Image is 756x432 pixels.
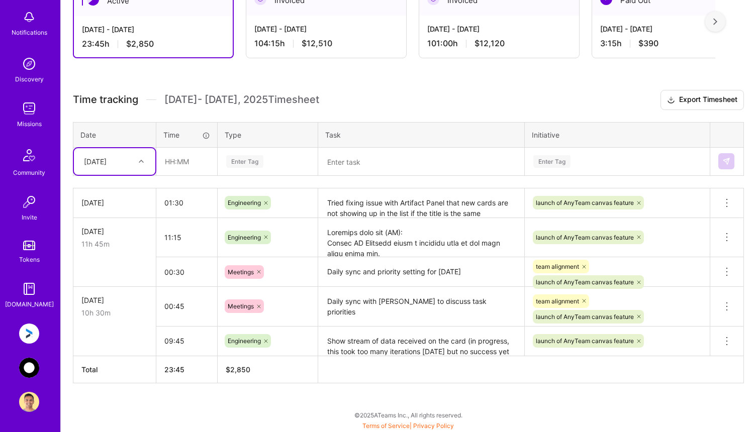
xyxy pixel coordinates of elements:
[475,38,505,49] span: $12,120
[81,239,148,249] div: 11h 45m
[19,7,39,27] img: bell
[163,130,210,140] div: Time
[82,24,225,35] div: [DATE] - [DATE]
[17,358,42,378] a: AnyTeam: Team for AI-Powered Sales Platform
[17,143,41,167] img: Community
[226,365,250,374] span: $ 2,850
[638,38,658,49] span: $390
[12,27,47,38] div: Notifications
[532,130,703,140] div: Initiative
[413,422,454,429] a: Privacy Policy
[228,268,254,276] span: Meetings
[254,24,398,34] div: [DATE] - [DATE]
[319,258,523,286] textarea: Daily sync and priority setting for [DATE]
[362,422,454,429] span: |
[156,293,217,319] input: HH:MM
[536,234,634,241] span: launch of AnyTeam canvas feature
[319,288,523,326] textarea: Daily sync with [PERSON_NAME] to discuss task priorities
[156,224,217,251] input: HH:MM
[722,157,730,165] img: Submit
[81,226,148,237] div: [DATE]
[228,337,261,345] span: Engineering
[427,38,571,49] div: 101:00 h
[19,54,39,74] img: discovery
[5,299,54,309] div: [DOMAIN_NAME]
[536,278,634,286] span: launch of AnyTeam canvas feature
[533,154,571,169] div: Enter Tag
[427,24,571,34] div: [DATE] - [DATE]
[318,122,525,147] th: Task
[226,154,263,169] div: Enter Tag
[536,337,634,345] span: launch of AnyTeam canvas feature
[660,90,744,110] button: Export Timesheet
[19,254,40,265] div: Tokens
[536,313,634,320] span: launch of AnyTeam canvas feature
[228,234,261,241] span: Engineering
[228,302,254,310] span: Meetings
[73,356,156,383] th: Total
[600,24,744,34] div: [DATE] - [DATE]
[73,122,156,147] th: Date
[362,422,410,429] a: Terms of Service
[81,307,148,318] div: 10h 30m
[22,212,37,223] div: Invite
[157,148,217,175] input: HH:MM
[84,156,107,167] div: [DATE]
[81,197,148,208] div: [DATE]
[19,323,39,344] img: Anguleris: BIMsmart AI MVP
[19,358,39,378] img: AnyTeam: Team for AI-Powered Sales Platform
[319,328,523,355] textarea: Show stream of data received on the card (in progress, this took too many iterations [DATE] but n...
[218,122,318,147] th: Type
[19,279,39,299] img: guide book
[319,219,523,257] textarea: Loremips dolo sit (AM): Consec AD Elitsedd eiusm t incididu utla et dol magn aliqu enima min. @Ve...
[17,323,42,344] a: Anguleris: BIMsmart AI MVP
[536,297,579,305] span: team alignment
[164,93,319,106] span: [DATE] - [DATE] , 2025 Timesheet
[228,199,261,206] span: Engineering
[17,392,42,412] a: User Avatar
[13,167,45,178] div: Community
[600,38,744,49] div: 3:15 h
[156,328,217,354] input: HH:MM
[19,98,39,119] img: teamwork
[17,119,42,129] div: Missions
[713,18,717,25] img: right
[536,199,634,206] span: launch of AnyTeam canvas feature
[73,93,138,106] span: Time tracking
[19,392,39,412] img: User Avatar
[81,295,148,305] div: [DATE]
[156,356,218,383] th: 23:45
[254,38,398,49] div: 104:15 h
[667,95,675,105] i: icon Download
[15,74,44,84] div: Discovery
[536,263,579,270] span: team alignment
[156,189,217,216] input: HH:MM
[126,39,154,49] span: $2,850
[319,189,523,217] textarea: Tried fixing issue with Artifact Panel that new cards are not showing up in the list if the title...
[60,402,756,427] div: © 2025 ATeams Inc., All rights reserved.
[82,39,225,49] div: 23:45 h
[19,192,39,212] img: Invite
[156,259,217,285] input: HH:MM
[302,38,332,49] span: $12,510
[23,241,35,250] img: tokens
[139,159,144,164] i: icon Chevron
